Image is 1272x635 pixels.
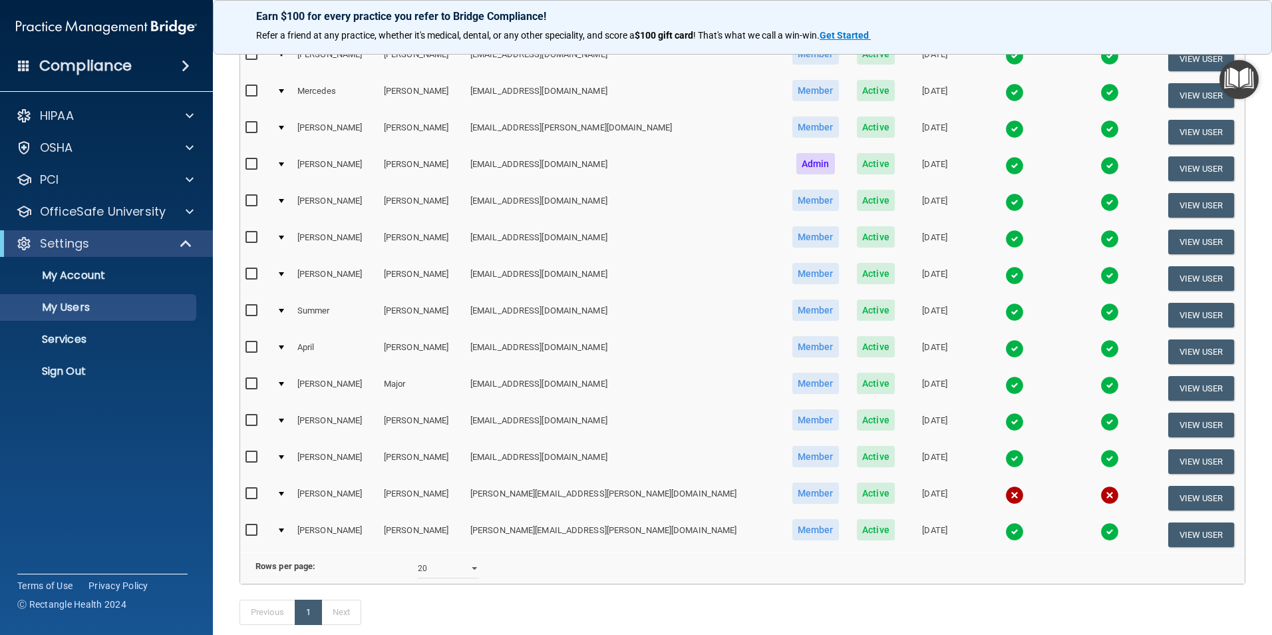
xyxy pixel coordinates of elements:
[292,370,379,407] td: [PERSON_NAME]
[465,41,783,77] td: [EMAIL_ADDRESS][DOMAIN_NAME]
[292,41,379,77] td: [PERSON_NAME]
[792,263,839,284] span: Member
[40,204,166,220] p: OfficeSafe University
[1168,486,1234,511] button: View User
[295,600,322,625] a: 1
[1100,156,1119,175] img: tick.e7d51cea.svg
[292,150,379,187] td: [PERSON_NAME]
[857,446,895,467] span: Active
[465,333,783,370] td: [EMAIL_ADDRESS][DOMAIN_NAME]
[1005,230,1024,248] img: tick.e7d51cea.svg
[292,333,379,370] td: April
[1168,230,1234,254] button: View User
[1100,449,1119,468] img: tick.e7d51cea.svg
[903,517,966,552] td: [DATE]
[1100,486,1119,505] img: cross.ca9f0e7f.svg
[256,10,1229,23] p: Earn $100 for every practice you refer to Bridge Compliance!
[903,443,966,480] td: [DATE]
[857,519,895,540] span: Active
[1100,413,1119,431] img: tick.e7d51cea.svg
[40,236,89,252] p: Settings
[379,370,465,407] td: Major
[40,108,74,124] p: HIPAA
[792,226,839,248] span: Member
[1005,120,1024,138] img: tick.e7d51cea.svg
[1100,303,1119,321] img: tick.e7d51cea.svg
[903,480,966,517] td: [DATE]
[16,14,197,41] img: PMB logo
[820,30,869,41] strong: Get Started
[1168,523,1234,547] button: View User
[292,114,379,150] td: [PERSON_NAME]
[1005,156,1024,175] img: tick.e7d51cea.svg
[379,443,465,480] td: [PERSON_NAME]
[1100,193,1119,212] img: tick.e7d51cea.svg
[903,77,966,114] td: [DATE]
[903,187,966,224] td: [DATE]
[1005,47,1024,65] img: tick.e7d51cea.svg
[465,260,783,297] td: [EMAIL_ADDRESS][DOMAIN_NAME]
[903,224,966,260] td: [DATE]
[1100,339,1119,358] img: tick.e7d51cea.svg
[1168,449,1234,474] button: View User
[40,172,59,188] p: PCI
[1100,376,1119,395] img: tick.e7d51cea.svg
[292,260,379,297] td: [PERSON_NAME]
[379,224,465,260] td: [PERSON_NAME]
[1005,193,1024,212] img: tick.e7d51cea.svg
[857,190,895,211] span: Active
[465,224,783,260] td: [EMAIL_ADDRESS][DOMAIN_NAME]
[16,140,194,156] a: OSHA
[635,30,693,41] strong: $100 gift card
[1219,60,1259,99] button: Open Resource Center
[792,446,839,467] span: Member
[465,150,783,187] td: [EMAIL_ADDRESS][DOMAIN_NAME]
[1168,83,1234,108] button: View User
[1100,230,1119,248] img: tick.e7d51cea.svg
[1168,266,1234,291] button: View User
[256,30,635,41] span: Refer a friend at any practice, whether it's medical, dental, or any other speciality, and score a
[1168,156,1234,181] button: View User
[39,57,132,75] h4: Compliance
[379,187,465,224] td: [PERSON_NAME]
[465,187,783,224] td: [EMAIL_ADDRESS][DOMAIN_NAME]
[9,333,190,346] p: Services
[17,598,126,611] span: Ⓒ Rectangle Health 2024
[1100,266,1119,285] img: tick.e7d51cea.svg
[1168,120,1234,144] button: View User
[792,80,839,101] span: Member
[1168,339,1234,364] button: View User
[16,204,194,220] a: OfficeSafe University
[9,365,190,378] p: Sign Out
[792,300,839,321] span: Member
[379,517,465,552] td: [PERSON_NAME]
[255,561,315,571] b: Rows per page:
[792,373,839,394] span: Member
[796,153,835,174] span: Admin
[379,480,465,517] td: [PERSON_NAME]
[1005,486,1024,505] img: cross.ca9f0e7f.svg
[903,41,966,77] td: [DATE]
[857,336,895,357] span: Active
[1100,523,1119,541] img: tick.e7d51cea.svg
[1168,376,1234,401] button: View User
[1005,303,1024,321] img: tick.e7d51cea.svg
[16,172,194,188] a: PCI
[16,236,193,252] a: Settings
[292,443,379,480] td: [PERSON_NAME]
[465,77,783,114] td: [EMAIL_ADDRESS][DOMAIN_NAME]
[792,483,839,504] span: Member
[465,370,783,407] td: [EMAIL_ADDRESS][DOMAIN_NAME]
[379,260,465,297] td: [PERSON_NAME]
[1005,83,1024,102] img: tick.e7d51cea.svg
[1005,449,1024,468] img: tick.e7d51cea.svg
[9,269,190,282] p: My Account
[857,483,895,504] span: Active
[379,297,465,333] td: [PERSON_NAME]
[465,480,783,517] td: [PERSON_NAME][EMAIL_ADDRESS][PERSON_NAME][DOMAIN_NAME]
[292,77,379,114] td: Mercedes
[792,116,839,138] span: Member
[292,480,379,517] td: [PERSON_NAME]
[792,409,839,431] span: Member
[857,373,895,394] span: Active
